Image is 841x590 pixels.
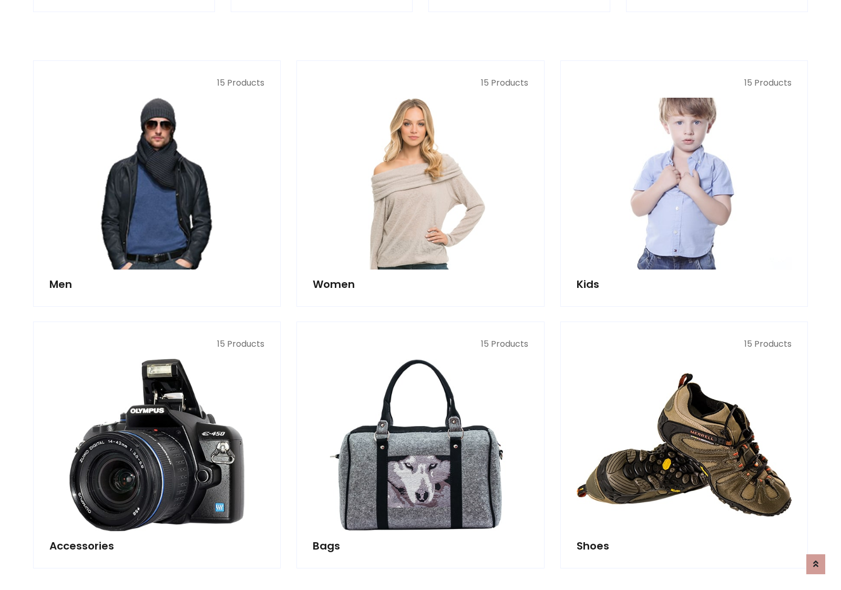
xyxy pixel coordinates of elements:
[49,77,264,89] p: 15 Products
[313,77,528,89] p: 15 Products
[49,540,264,552] h5: Accessories
[313,338,528,350] p: 15 Products
[577,338,792,350] p: 15 Products
[313,278,528,291] h5: Women
[577,540,792,552] h5: Shoes
[49,278,264,291] h5: Men
[49,338,264,350] p: 15 Products
[313,540,528,552] h5: Bags
[577,77,792,89] p: 15 Products
[577,278,792,291] h5: Kids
